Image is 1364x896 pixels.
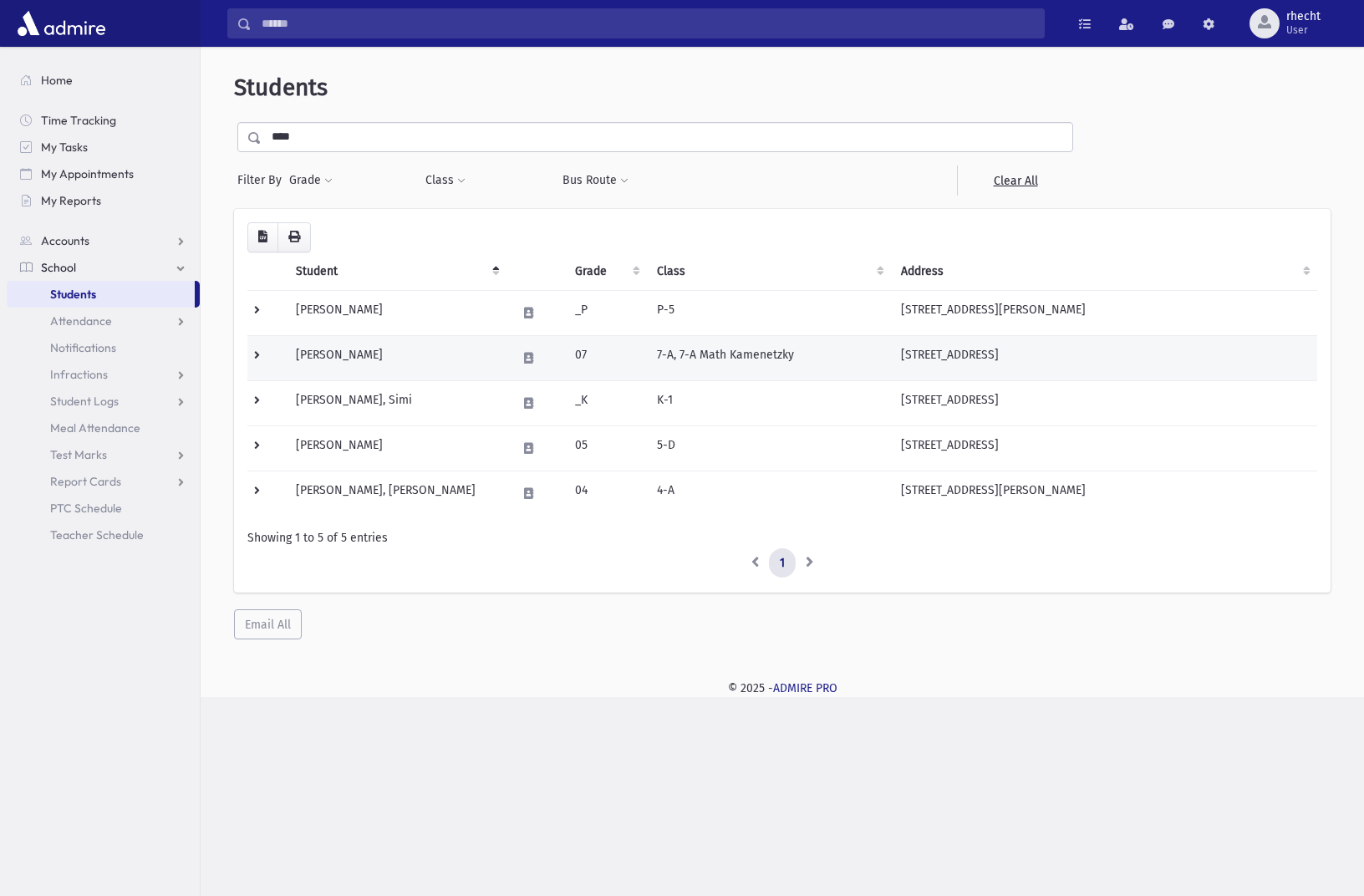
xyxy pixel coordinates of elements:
td: [STREET_ADDRESS][PERSON_NAME] [891,290,1317,335]
a: Time Tracking [7,107,200,134]
span: Report Cards [50,474,121,489]
span: School [41,260,76,275]
td: 07 [565,335,647,380]
th: Student: activate to sort column descending [286,252,506,291]
td: 04 [565,471,647,516]
td: 5-D [647,425,891,471]
td: 7-A, 7-A Math Kamenetzky [647,335,891,380]
a: 1 [769,548,796,578]
span: Students [50,287,96,302]
td: _P [565,290,647,335]
span: Test Marks [50,447,107,462]
span: My Appointments [41,166,134,181]
a: Home [7,67,200,94]
span: Attendance [50,313,112,328]
td: K-1 [647,380,891,425]
a: My Appointments [7,160,200,187]
button: Bus Route [562,165,629,196]
td: _K [565,380,647,425]
th: Address: activate to sort column ascending [891,252,1317,291]
td: [STREET_ADDRESS] [891,335,1317,380]
input: Search [252,8,1044,38]
span: Accounts [41,233,89,248]
span: User [1286,23,1321,37]
a: Clear All [957,165,1073,196]
td: [PERSON_NAME] [286,290,506,335]
a: Infractions [7,361,200,388]
span: Filter By [237,171,288,189]
span: Meal Attendance [50,420,140,435]
a: PTC Schedule [7,495,200,522]
div: Showing 1 to 5 of 5 entries [247,529,1317,547]
a: Meal Attendance [7,415,200,441]
button: Grade [288,165,333,196]
a: Accounts [7,227,200,254]
span: PTC Schedule [50,501,122,516]
td: 05 [565,425,647,471]
td: [STREET_ADDRESS][PERSON_NAME] [891,471,1317,516]
span: My Tasks [41,140,88,155]
span: rhecht [1286,10,1321,23]
td: [PERSON_NAME], [PERSON_NAME] [286,471,506,516]
a: School [7,254,200,281]
button: Class [425,165,466,196]
a: My Tasks [7,134,200,160]
td: [PERSON_NAME], Simi [286,380,506,425]
span: Students [234,74,328,101]
button: Email All [234,609,302,639]
span: Time Tracking [41,113,116,128]
span: Teacher Schedule [50,527,144,542]
div: © 2025 - [227,680,1337,697]
td: [PERSON_NAME] [286,335,506,380]
a: Notifications [7,334,200,361]
span: Notifications [50,340,116,355]
span: Home [41,73,73,88]
span: Infractions [50,367,108,382]
a: Attendance [7,308,200,334]
a: Test Marks [7,441,200,468]
td: [PERSON_NAME] [286,425,506,471]
td: [STREET_ADDRESS] [891,425,1317,471]
td: P-5 [647,290,891,335]
button: CSV [247,222,278,252]
th: Grade: activate to sort column ascending [565,252,647,291]
td: [STREET_ADDRESS] [891,380,1317,425]
a: My Reports [7,187,200,214]
a: Report Cards [7,468,200,495]
a: Teacher Schedule [7,522,200,548]
a: Student Logs [7,388,200,415]
a: Students [7,281,195,308]
td: 4-A [647,471,891,516]
a: ADMIRE PRO [773,681,837,695]
span: Student Logs [50,394,119,409]
span: My Reports [41,193,101,208]
th: Class: activate to sort column ascending [647,252,891,291]
button: Print [277,222,311,252]
img: AdmirePro [13,7,109,40]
